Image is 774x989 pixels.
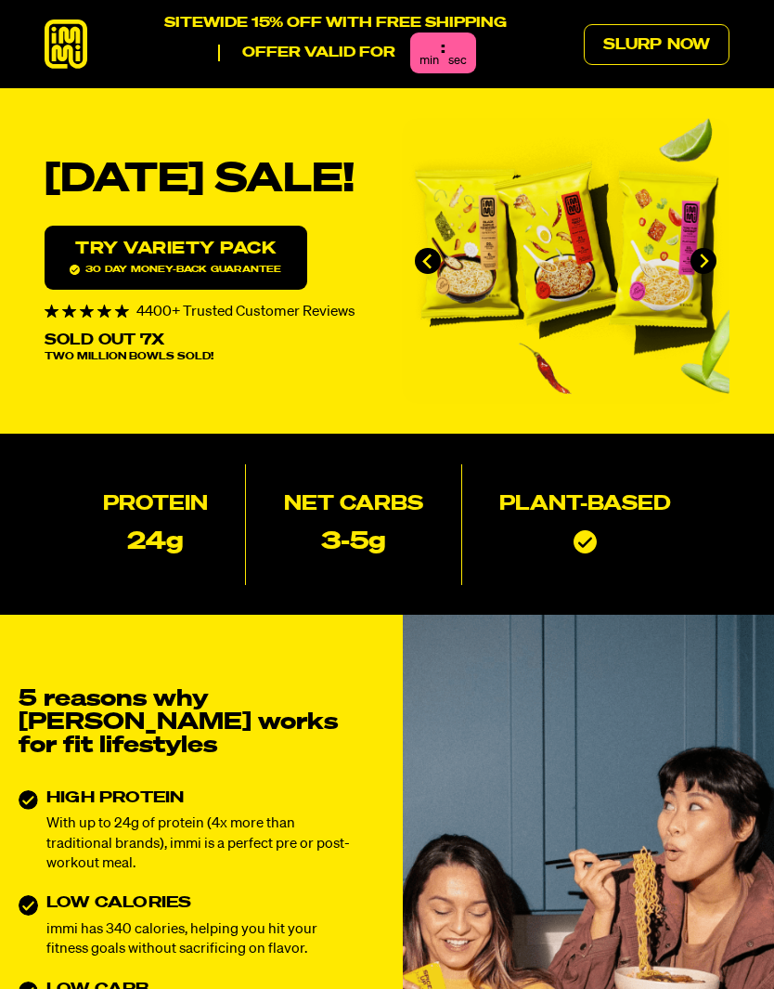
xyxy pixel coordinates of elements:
h3: HIGH PROTEIN [46,790,353,806]
span: sec [448,55,467,67]
span: min [419,55,439,67]
button: Go to last slide [415,248,441,274]
h3: LOW CALORIES [46,895,353,911]
h2: Net Carbs [284,495,423,515]
p: immi has 340 calories, helping you hit your fitness goals without sacrificing on flavor. [46,919,353,959]
div: immi slideshow [402,118,729,404]
a: Slurp Now [584,24,729,65]
h2: Protein [103,495,208,515]
p: 3-5g [321,530,386,554]
li: 1 of 4 [402,118,729,404]
div: : [441,40,445,58]
button: Next slide [690,248,716,274]
p: Sold Out 7X [45,333,164,348]
p: SITEWIDE 15% OFF WITH FREE SHIPPING [164,15,507,33]
p: 24g [127,530,184,554]
p: With up to 24g of protein (4x more than traditional brands), immi is a perfect pre or post-workou... [46,813,353,873]
h1: [DATE] SALE! [45,161,372,201]
a: Try variety Pack30 day money-back guarantee [45,226,307,290]
span: 30 day money-back guarantee [70,265,281,275]
h2: 5 reasons why [PERSON_NAME] works for fit lifestyles [19,688,353,759]
p: Offer valid for [218,45,395,62]
h2: Plant-based [499,495,671,515]
span: Two Million Bowls Sold! [45,352,213,362]
div: 4400+ Trusted Customer Reviews [45,305,372,319]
